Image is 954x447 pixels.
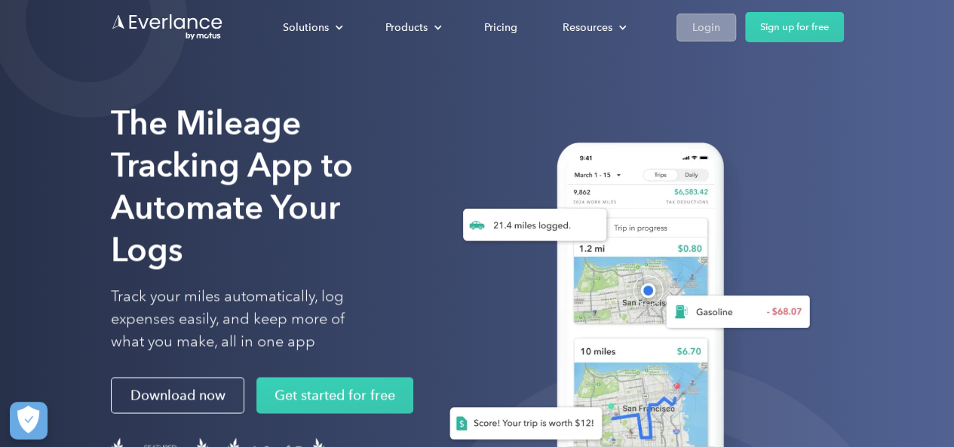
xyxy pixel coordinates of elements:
div: Solutions [283,18,329,37]
a: Pricing [469,14,532,41]
div: Products [370,14,454,41]
strong: The Mileage Tracking App to Automate Your Logs [111,103,353,269]
p: Track your miles automatically, log expenses easily, and keep more of what you make, all in one app [111,286,380,354]
div: Resources [548,14,639,41]
a: Sign up for free [745,12,844,42]
button: Cookies Settings [10,402,48,439]
div: Solutions [268,14,355,41]
div: Login [692,18,720,37]
a: Login [676,14,736,41]
a: Go to homepage [111,13,224,41]
div: Resources [563,18,612,37]
div: Products [385,18,428,37]
div: Pricing [484,18,517,37]
a: Download now [111,378,244,414]
a: Get started for free [256,378,413,414]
